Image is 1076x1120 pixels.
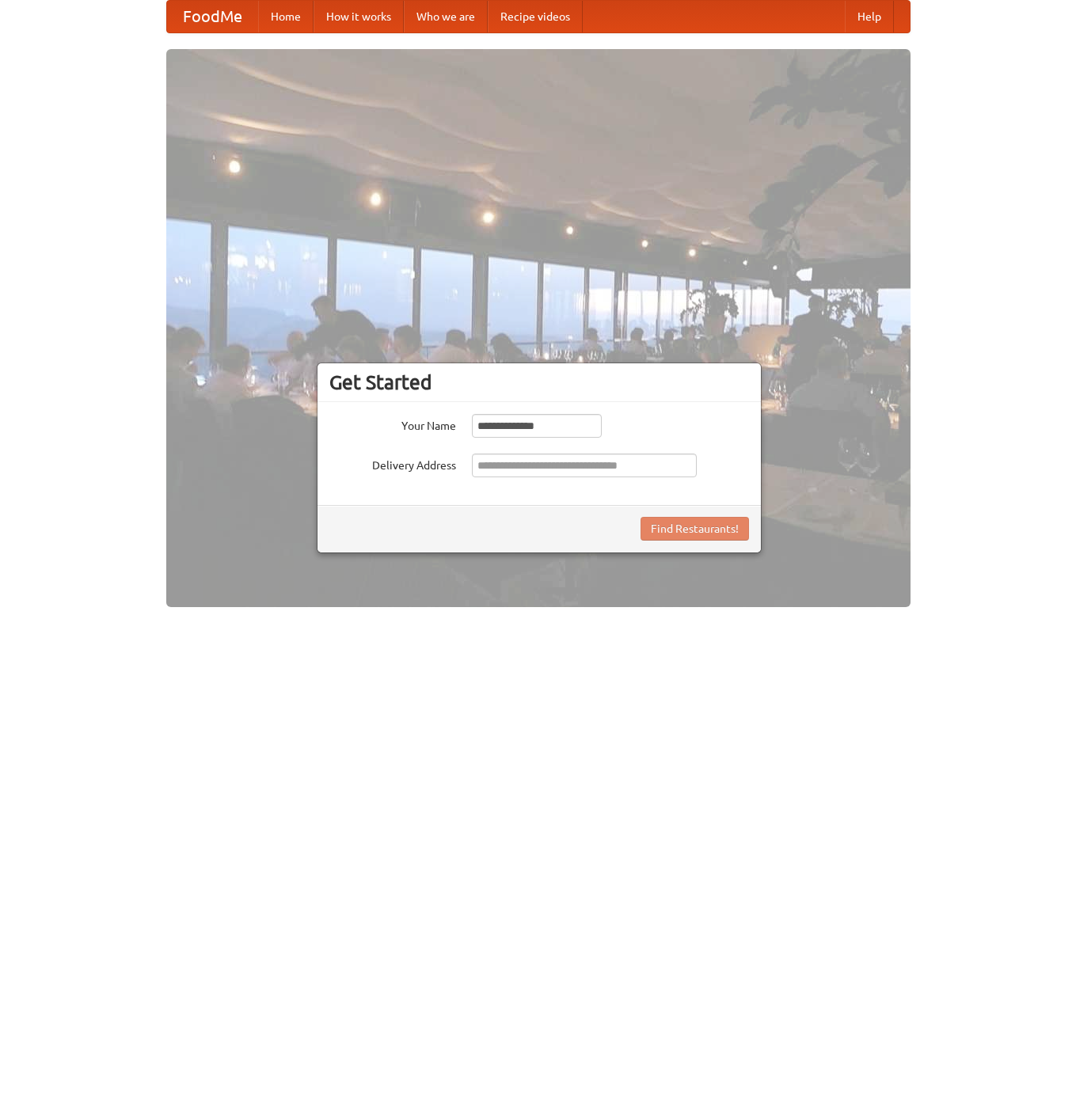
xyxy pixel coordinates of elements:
[404,1,488,32] a: Who we are
[167,1,258,32] a: FoodMe
[314,1,404,32] a: How it works
[845,1,894,32] a: Help
[258,1,314,32] a: Home
[329,370,749,394] h3: Get Started
[329,454,456,473] label: Delivery Address
[329,414,456,434] label: Your Name
[488,1,583,32] a: Recipe videos
[641,517,749,541] button: Find Restaurants!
